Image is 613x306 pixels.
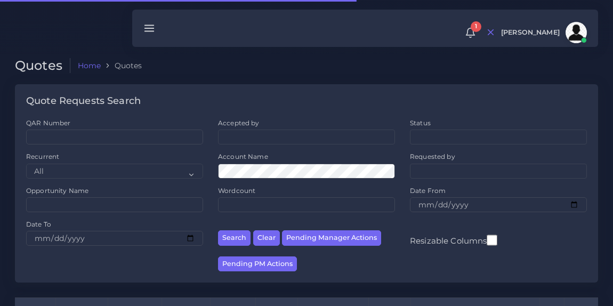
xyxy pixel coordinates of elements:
label: Resizable Columns [410,233,497,247]
label: Date From [410,186,446,195]
a: [PERSON_NAME]avatar [496,22,591,43]
button: Pending Manager Actions [282,230,381,246]
label: Account Name [218,152,268,161]
h2: Quotes [15,58,70,74]
button: Search [218,230,251,246]
button: Clear [253,230,280,246]
label: Requested by [410,152,455,161]
a: Home [78,60,101,71]
li: Quotes [101,60,142,71]
a: 1 [461,27,480,38]
input: Resizable Columns [487,233,497,247]
h4: Quote Requests Search [26,95,141,107]
label: Status [410,118,431,127]
label: Opportunity Name [26,186,88,195]
button: Pending PM Actions [218,256,297,272]
span: 1 [471,21,481,32]
label: Recurrent [26,152,59,161]
label: Date To [26,220,51,229]
span: [PERSON_NAME] [501,29,560,36]
label: Accepted by [218,118,260,127]
img: avatar [566,22,587,43]
label: Wordcount [218,186,255,195]
label: QAR Number [26,118,70,127]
